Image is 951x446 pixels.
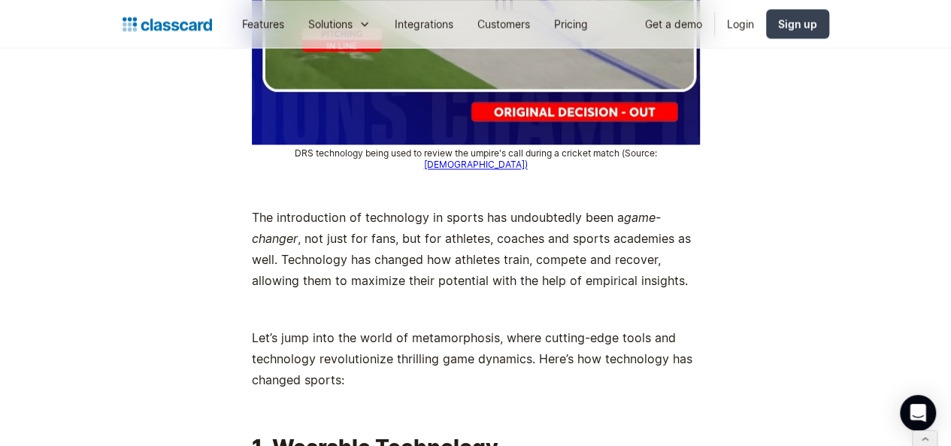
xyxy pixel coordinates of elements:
div: Solutions [296,7,383,41]
a: Customers [465,7,542,41]
p: The introduction of technology in sports has undoubtedly been a , not just for fans, but for athl... [252,206,700,290]
div: Solutions [308,16,353,32]
a: Login [715,7,766,41]
a: Pricing [542,7,600,41]
em: game-changer [252,209,661,245]
div: Open Intercom Messenger [900,395,936,431]
a: [DEMOGRAPHIC_DATA]) [424,159,528,170]
div: Sign up [778,16,817,32]
p: ‍ [252,177,700,199]
figcaption: DRS technology being used to review the umpire's call during a cricket match (Source: [252,148,700,170]
a: Integrations [383,7,465,41]
p: Let’s jump into the world of metamorphosis, where cutting-edge tools and technology revolutionize... [252,326,700,390]
a: Get a demo [633,7,714,41]
p: ‍ [252,298,700,319]
a: Features [230,7,296,41]
a: home [123,14,212,35]
a: Sign up [766,9,829,38]
p: ‍ [252,397,700,418]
